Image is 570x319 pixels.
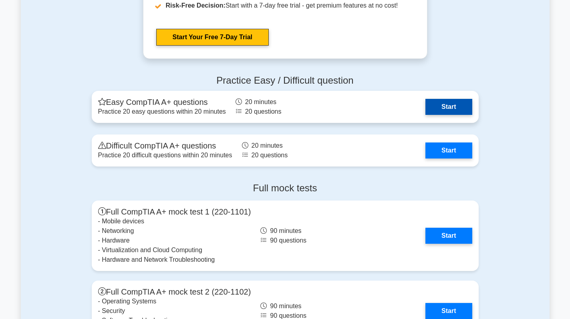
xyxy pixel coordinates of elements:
[425,303,472,319] a: Start
[425,99,472,115] a: Start
[156,29,269,46] a: Start Your Free 7-Day Trial
[92,75,479,86] h4: Practice Easy / Difficult question
[425,142,472,158] a: Start
[425,228,472,244] a: Start
[92,183,479,194] h4: Full mock tests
